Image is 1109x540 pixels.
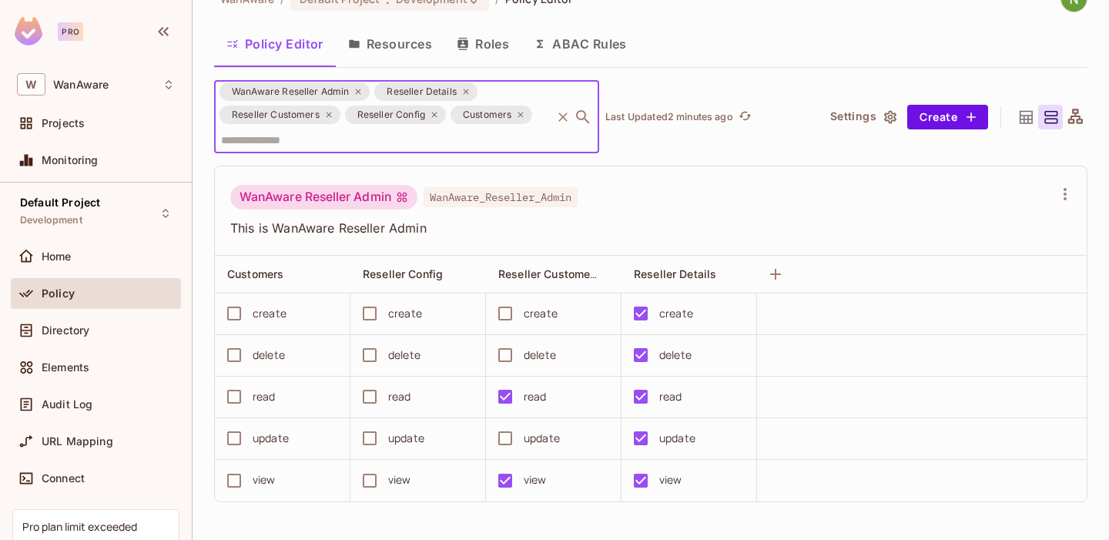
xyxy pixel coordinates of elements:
button: Resources [336,25,444,63]
div: WanAware Reseller Admin [219,82,370,101]
span: WanAware Reseller Admin [223,84,358,99]
div: view [659,471,682,488]
span: Policy [42,287,75,300]
img: SReyMgAAAABJRU5ErkJggg== [15,17,42,45]
div: update [388,430,424,447]
p: Last Updated 2 minutes ago [605,111,733,123]
span: Reseller Details [634,267,716,280]
span: Workspace: WanAware [53,79,109,91]
div: delete [253,347,285,364]
span: Connect [42,472,85,485]
span: Reseller Config [363,267,443,280]
div: update [659,430,695,447]
span: WanAware_Reseller_Admin [424,187,578,207]
span: Customers [454,107,521,122]
div: update [253,430,289,447]
div: Pro plan limit exceeded [22,519,137,534]
div: create [659,305,693,322]
button: Clear [552,106,574,128]
div: read [388,388,411,405]
span: Reseller Config [348,107,434,122]
span: Development [20,214,82,226]
button: Open [572,106,594,128]
span: Reseller Customers [223,107,329,122]
div: view [524,471,547,488]
div: delete [388,347,420,364]
button: ABAC Rules [521,25,639,63]
span: Directory [42,324,89,337]
div: update [524,430,560,447]
span: Click to refresh data [733,108,755,126]
div: create [524,305,558,322]
button: Create [907,105,988,129]
div: Customers [451,106,532,124]
span: W [17,73,45,96]
button: Settings [824,105,901,129]
span: Default Project [20,196,100,209]
span: This is WanAware Reseller Admin [230,220,1053,236]
button: Roles [444,25,521,63]
div: delete [524,347,556,364]
div: create [253,305,286,322]
div: view [253,471,276,488]
span: Monitoring [42,154,99,166]
span: Audit Log [42,398,92,411]
div: Reseller Config [345,106,446,124]
span: Customers [227,267,283,280]
div: delete [659,347,692,364]
span: Reseller Customers [498,267,601,281]
span: Elements [42,361,89,374]
span: refresh [739,109,752,125]
button: refresh [736,108,755,126]
div: read [253,388,276,405]
div: create [388,305,422,322]
span: Home [42,250,72,263]
div: read [524,388,547,405]
div: WanAware Reseller Admin [230,185,417,210]
span: Projects [42,117,85,129]
div: Reseller Customers [219,106,340,124]
div: view [388,471,411,488]
div: Pro [58,22,83,41]
div: Reseller Details [374,82,477,101]
button: Policy Editor [214,25,336,63]
div: read [659,388,682,405]
span: URL Mapping [42,435,113,448]
span: Reseller Details [377,84,465,99]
